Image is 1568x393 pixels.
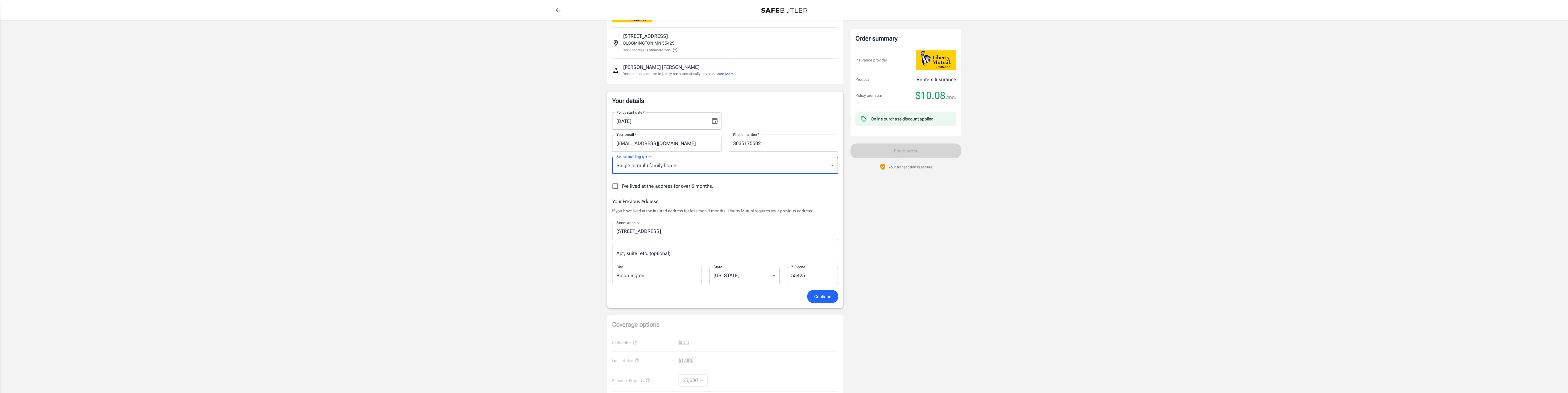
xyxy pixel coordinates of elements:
[616,132,636,137] label: Your email
[916,89,945,102] span: $10.08
[729,135,838,152] input: Enter number
[612,198,838,205] h6: Your Previous Address
[791,264,805,269] label: ZIP code
[612,112,706,130] input: MM/DD/YYYY
[612,67,620,74] svg: Insured person
[733,132,759,137] label: Phone number
[807,290,838,303] button: Continue
[616,264,623,269] label: City
[715,71,733,77] button: Learn More
[622,183,714,190] span: I've lived at the address for over 6 months.
[616,220,640,225] label: Street address
[623,47,671,53] p: Your address is standardized.
[552,4,564,16] a: back to quotes
[623,40,675,46] p: BLOOMINGTON , MN 55425
[612,135,721,152] input: Enter email
[855,34,956,43] div: Order summary
[623,33,668,40] p: [STREET_ADDRESS]
[612,208,838,214] p: If you have lived at the insured address for less than 6 months, Liberty Mutual requires your pre...
[623,71,733,77] p: Your spouse and live-in family are automatically covered.
[623,64,699,71] p: [PERSON_NAME] [PERSON_NAME]
[917,76,956,83] p: Renters Insurance
[612,96,838,105] p: Your details
[814,293,831,301] span: Continue
[855,57,887,63] p: Insurance provider
[616,154,651,159] label: Select building type
[855,77,869,83] p: Product
[714,264,722,269] label: State
[709,115,721,127] button: Choose date, selected date is Oct 4, 2025
[616,110,645,115] label: Policy start date
[761,8,807,13] img: Back to quotes
[888,164,933,170] p: Your transaction is secure
[612,157,838,174] div: Single or multi family home
[612,39,620,47] svg: Insured address
[871,116,935,122] div: Online purchase discount applied.
[946,93,956,102] span: /mo.
[855,92,882,99] p: Policy premium
[916,50,956,70] img: Liberty Mutual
